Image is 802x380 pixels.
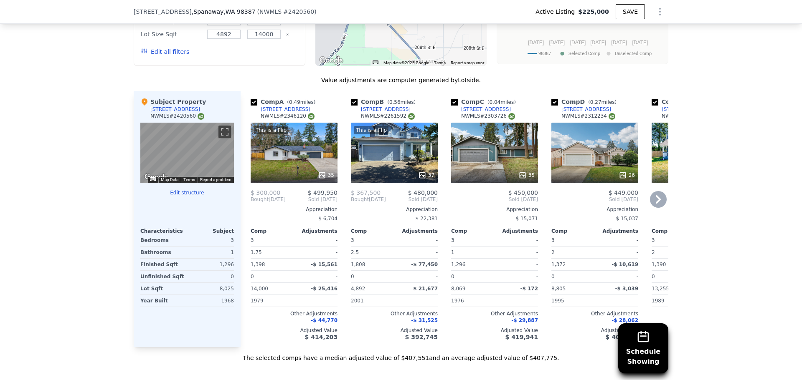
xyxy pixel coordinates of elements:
div: 35 [318,171,334,179]
span: 1,390 [652,262,666,267]
span: , Spanaway [192,8,256,16]
div: [STREET_ADDRESS] [150,106,200,113]
div: Characteristics [140,228,187,234]
span: Sold [DATE] [451,196,538,203]
span: $ 480,000 [408,189,438,196]
a: [STREET_ADDRESS] [351,106,411,113]
span: -$ 77,450 [411,262,438,267]
span: -$ 25,416 [311,286,338,292]
button: SAVE [616,4,645,19]
div: Comp D [551,98,620,106]
div: Lot Sqft [140,283,185,294]
div: - [596,247,638,258]
a: Report a problem [200,177,231,182]
div: Year Built [140,295,185,307]
a: Terms [434,60,446,65]
div: NWMLS # 2312234 [561,113,615,120]
span: ( miles) [585,99,620,105]
div: - [296,234,338,246]
div: Comp [652,228,695,234]
div: Other Adjustments [652,310,739,317]
a: [STREET_ADDRESS] [551,106,611,113]
div: Other Adjustments [451,310,538,317]
span: -$ 15,561 [311,262,338,267]
span: 4,892 [351,286,365,292]
span: $ 300,000 [251,189,280,196]
div: - [396,234,438,246]
div: Comp [451,228,495,234]
div: Comp [251,228,294,234]
a: Report a map error [451,60,484,65]
div: NWMLS # 2371415 [662,113,716,120]
div: Comp B [351,98,419,106]
div: Other Adjustments [251,310,338,317]
div: - [396,295,438,307]
div: - [496,271,538,282]
span: 14,000 [251,286,268,292]
span: 0 [351,274,354,279]
span: -$ 28,062 [612,317,638,323]
div: Appreciation [451,206,538,213]
span: 0.27 [590,99,601,105]
text: [DATE] [611,40,627,45]
div: Comp C [451,98,519,106]
div: 2.5 [351,247,393,258]
span: 1,398 [251,262,265,267]
span: $ 449,000 [609,189,638,196]
button: Edit all filters [141,48,189,56]
div: 37 [418,171,434,179]
button: Edit structure [140,189,234,196]
span: Active Listing [536,8,578,16]
text: Unselected Comp [615,51,652,56]
div: Adjusted Value [351,327,438,334]
span: $ 22,381 [416,216,438,221]
div: 1 [189,247,234,258]
span: 0 [652,274,655,279]
div: NWMLS # 2346120 [261,113,315,120]
div: - [496,234,538,246]
div: Subject Property [140,98,206,106]
img: NWMLS Logo [609,113,615,120]
span: 1,808 [351,262,365,267]
div: 3 [189,234,234,246]
a: Terms [183,177,195,182]
span: ( miles) [284,99,319,105]
span: 0.04 [489,99,500,105]
div: NWMLS # 2420560 [150,113,204,120]
div: Bathrooms [140,247,185,258]
div: [STREET_ADDRESS] [461,106,511,113]
div: 35 [518,171,535,179]
div: 1995 [551,295,593,307]
a: [STREET_ADDRESS] [251,106,310,113]
div: Adjustments [294,228,338,234]
span: $225,000 [578,8,609,16]
div: Other Adjustments [351,310,438,317]
text: [DATE] [528,40,544,45]
span: ( miles) [384,99,419,105]
div: [STREET_ADDRESS] [662,106,711,113]
img: NWMLS Logo [408,113,415,120]
div: - [652,213,739,224]
div: Adjustments [394,228,438,234]
span: Sold [DATE] [386,196,438,203]
div: Comp E [652,98,719,106]
img: Google [317,55,345,66]
span: 13,255 [652,286,669,292]
div: 1,296 [189,259,234,270]
div: 1989 [652,295,693,307]
span: Map data ©2025 Google [383,60,429,65]
span: [STREET_ADDRESS] [134,8,192,16]
span: 3 [251,237,254,243]
div: [DATE] [251,196,286,203]
span: 3 [652,237,655,243]
text: [DATE] [549,40,565,45]
div: [STREET_ADDRESS] [361,106,411,113]
button: Map Data [161,177,178,183]
span: 3 [351,237,354,243]
span: $ 450,000 [508,189,538,196]
span: $ 367,500 [351,189,381,196]
span: -$ 3,039 [615,286,638,292]
div: - [296,247,338,258]
div: [STREET_ADDRESS] [261,106,310,113]
span: 0 [451,274,454,279]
